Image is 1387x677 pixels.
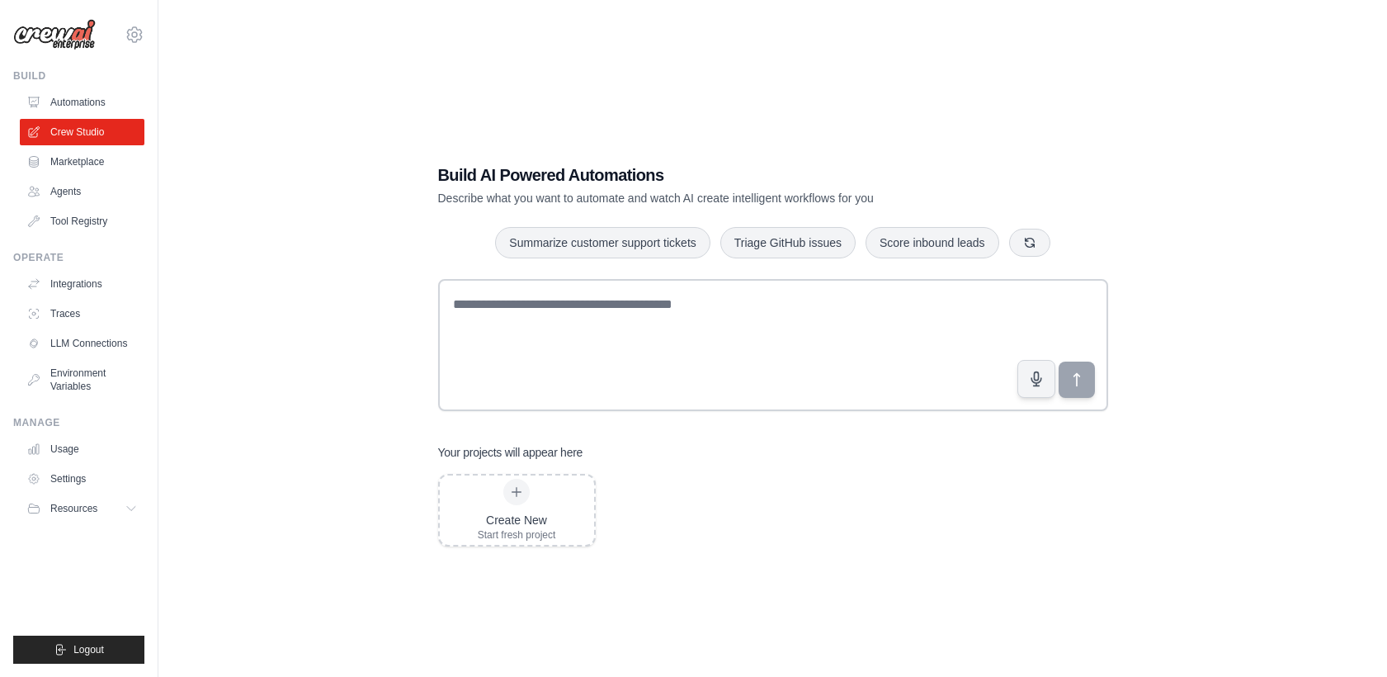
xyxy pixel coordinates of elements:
a: LLM Connections [20,330,144,357]
a: Integrations [20,271,144,297]
div: Operate [13,251,144,264]
a: Crew Studio [20,119,144,145]
button: Summarize customer support tickets [495,227,710,258]
button: Click to speak your automation idea [1017,360,1055,398]
button: Score inbound leads [866,227,999,258]
button: Triage GitHub issues [720,227,856,258]
span: Resources [50,502,97,515]
div: Build [13,69,144,83]
a: Tool Registry [20,208,144,234]
a: Traces [20,301,144,327]
div: Manage [13,416,144,429]
a: Environment Variables [20,360,144,400]
a: Automations [20,89,144,116]
a: Agents [20,178,144,205]
div: Start fresh project [478,528,556,542]
a: Marketplace [20,149,144,175]
button: Logout [13,636,144,664]
h3: Your projects will appear here [438,444,583,461]
a: Settings [20,466,144,492]
a: Usage [20,436,144,462]
button: Resources [20,495,144,522]
p: Describe what you want to automate and watch AI create intelligent workflows for you [438,190,993,206]
div: Create New [478,512,556,528]
span: Logout [73,643,104,656]
h1: Build AI Powered Automations [438,163,993,187]
img: Logo [13,19,96,50]
button: Get new suggestions [1009,229,1050,257]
